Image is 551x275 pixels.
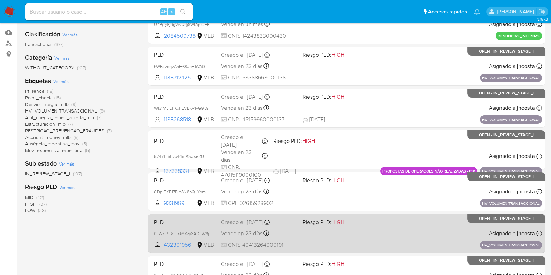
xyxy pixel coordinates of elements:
p: manuela.mafut@mercadolibre.com [497,8,536,15]
a: Notificaciones [474,9,480,15]
span: Accesos rápidos [428,8,467,15]
button: search-icon [176,7,190,17]
input: Buscar usuario o caso... [25,7,193,16]
span: s [170,8,173,15]
span: Alt [161,8,167,15]
span: 3.157.3 [537,16,548,22]
a: Salir [538,8,546,15]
